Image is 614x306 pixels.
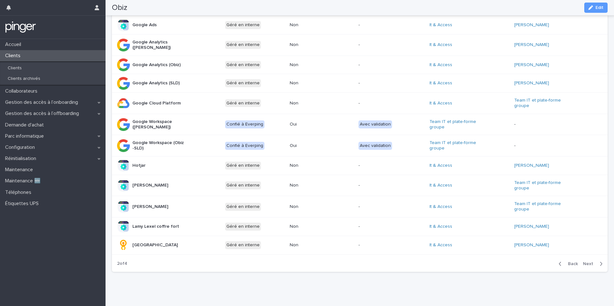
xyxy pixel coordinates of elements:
p: Réinitialisation [3,156,41,162]
p: - [358,22,412,28]
tr: Lamy Lexel coffre fortGéré en interneNon-It & Access [PERSON_NAME] [112,217,608,236]
p: Non [290,224,343,229]
tr: [PERSON_NAME]Géré en interneNon-It & Access Team IT et plate-forme groupe [112,196,608,218]
p: Clients [3,65,27,71]
p: - [358,80,412,86]
p: Lamy Lexel coffre fort [132,224,179,229]
tr: HotjarGéré en interneNon-It & Access [PERSON_NAME] [112,156,608,175]
p: Parc informatique [3,133,49,139]
p: [PERSON_NAME] [132,183,168,188]
p: - [358,224,412,229]
div: Géré en interne [225,203,261,211]
tr: Google AdsGéré en interneNon-It & Access [PERSON_NAME] [112,16,608,34]
div: Géré en interne [225,21,261,29]
p: Non [290,62,343,68]
a: [PERSON_NAME] [514,80,549,86]
p: Google Analytics (Obiz) [132,62,181,68]
a: [PERSON_NAME] [514,22,549,28]
p: Oui [290,143,343,149]
p: [GEOGRAPHIC_DATA] [132,242,178,248]
p: Maintenance [3,167,38,173]
p: Accueil [3,42,26,48]
p: Google Ads [132,22,157,28]
p: Clients [3,53,26,59]
a: It & Access [429,224,452,229]
a: [PERSON_NAME] [514,242,549,248]
div: Confié à Everping [225,142,264,150]
a: It & Access [429,42,452,48]
a: Team IT et plate-forme groupe [514,98,568,109]
button: Back [554,261,580,267]
p: Non [290,101,343,106]
div: Avec validation [358,142,392,150]
div: Géré en interne [225,99,261,107]
button: Next [580,261,608,267]
a: [PERSON_NAME] [514,42,549,48]
p: Google Analytics ([PERSON_NAME]) [132,40,186,50]
a: [PERSON_NAME] [514,224,549,229]
h2: Obiz [112,3,127,12]
p: Étiquettes UPS [3,201,44,207]
div: Géré en interne [225,241,261,249]
tr: [PERSON_NAME]Géré en interneNon-It & Access Team IT et plate-forme groupe [112,175,608,196]
p: Clients archivés [3,76,45,81]
p: Hotjar [132,163,146,168]
a: It & Access [429,242,452,248]
div: Géré en interne [225,223,261,231]
span: Next [583,262,597,266]
p: Non [290,22,343,28]
p: - [358,101,412,106]
div: Géré en interne [225,162,261,170]
a: Team IT et plate-forme groupe [429,119,483,130]
p: 2 of 4 [112,256,132,272]
tr: [GEOGRAPHIC_DATA]Géré en interneNon-It & Access [PERSON_NAME] [112,236,608,254]
div: Géré en interne [225,41,261,49]
p: - [358,183,412,188]
a: It & Access [429,101,452,106]
div: Avec validation [358,120,392,128]
tr: Google Workspace (Obiz -SLD)Confié à EverpingOuiAvec validationTeam IT et plate-forme groupe - [112,135,608,157]
a: It & Access [429,62,452,68]
a: Team IT et plate-forme groupe [514,201,568,212]
p: Non [290,242,343,248]
p: Google Workspace ([PERSON_NAME]) [132,119,186,130]
span: Back [564,262,578,266]
p: - [358,42,412,48]
span: Edit [595,5,603,10]
p: Google Analytics (SLD) [132,80,180,86]
p: Non [290,42,343,48]
p: Gestion des accès à l’onboarding [3,99,83,105]
p: Non [290,183,343,188]
div: Confié à Everping [225,120,264,128]
tr: Google Cloud PlatformGéré en interneNon-It & Access Team IT et plate-forme groupe [112,93,608,114]
button: Edit [584,3,608,13]
p: - [514,143,568,149]
a: [PERSON_NAME] [514,62,549,68]
p: Non [290,80,343,86]
a: It & Access [429,22,452,28]
p: Demande d'achat [3,122,49,128]
a: It & Access [429,183,452,188]
tr: Google Analytics (SLD)Géré en interneNon-It & Access [PERSON_NAME] [112,74,608,93]
p: Collaborateurs [3,88,43,94]
a: Team IT et plate-forme groupe [514,180,568,191]
p: Non [290,163,343,168]
tr: Google Analytics ([PERSON_NAME])Géré en interneNon-It & Access [PERSON_NAME] [112,34,608,56]
p: Maintenance 🆕 [3,178,46,184]
div: Géré en interne [225,181,261,189]
a: It & Access [429,80,452,86]
a: It & Access [429,163,452,168]
p: - [514,122,568,127]
p: Non [290,204,343,210]
p: Configuration [3,144,40,150]
tr: Google Analytics (Obiz)Géré en interneNon-It & Access [PERSON_NAME] [112,56,608,74]
p: Google Workspace (Obiz -SLD) [132,140,186,151]
div: Géré en interne [225,79,261,87]
div: Géré en interne [225,61,261,69]
p: [PERSON_NAME] [132,204,168,210]
p: - [358,204,412,210]
p: - [358,163,412,168]
p: Gestion des accès à l’offboarding [3,111,84,117]
a: It & Access [429,204,452,210]
p: - [358,242,412,248]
